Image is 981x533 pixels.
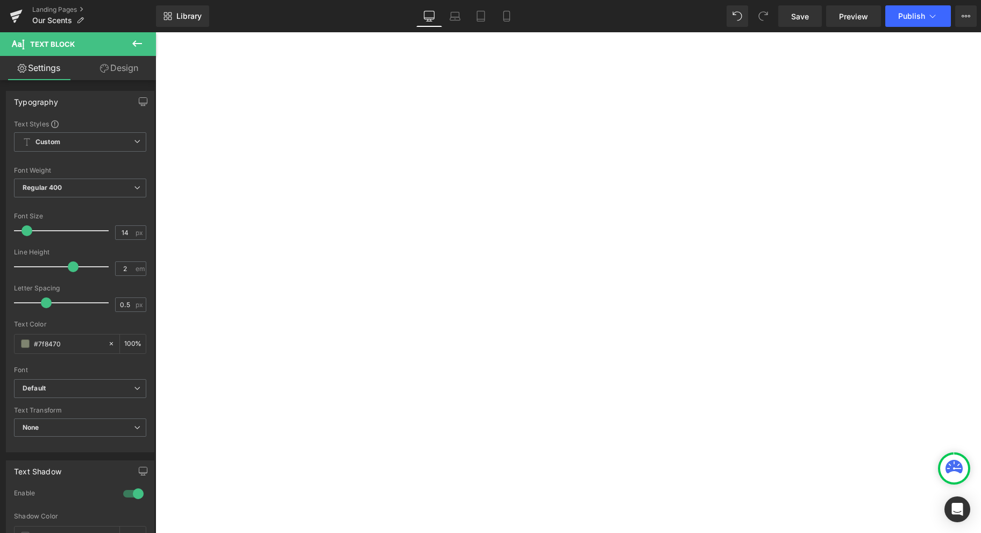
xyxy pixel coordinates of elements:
span: Text Block [30,40,75,48]
div: Text Color [14,321,146,328]
button: Publish [885,5,951,27]
a: Laptop [442,5,468,27]
i: Default [23,384,46,393]
div: Text Styles [14,119,146,128]
a: Landing Pages [32,5,156,14]
a: New Library [156,5,209,27]
div: Font Weight [14,167,146,174]
div: Enable [14,489,112,500]
div: Shadow Color [14,513,146,520]
b: None [23,423,39,431]
a: Desktop [416,5,442,27]
button: Redo [752,5,774,27]
div: Text Transform [14,407,146,414]
span: em [136,265,145,272]
a: Mobile [494,5,520,27]
div: % [120,335,146,353]
div: Letter Spacing [14,285,146,292]
button: Undo [727,5,748,27]
span: Our Scents [32,16,72,25]
a: Preview [826,5,881,27]
div: Open Intercom Messenger [944,496,970,522]
span: px [136,301,145,308]
span: Preview [839,11,868,22]
div: Line Height [14,248,146,256]
span: Save [791,11,809,22]
button: More [955,5,977,27]
a: Design [80,56,158,80]
span: px [136,229,145,236]
div: Font [14,366,146,374]
div: Font Size [14,212,146,220]
input: Color [34,338,103,350]
div: Text Shadow [14,461,61,476]
a: Tablet [468,5,494,27]
span: Library [176,11,202,21]
span: Publish [898,12,925,20]
b: Regular 400 [23,183,62,191]
b: Custom [35,138,60,147]
div: Typography [14,91,58,106]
